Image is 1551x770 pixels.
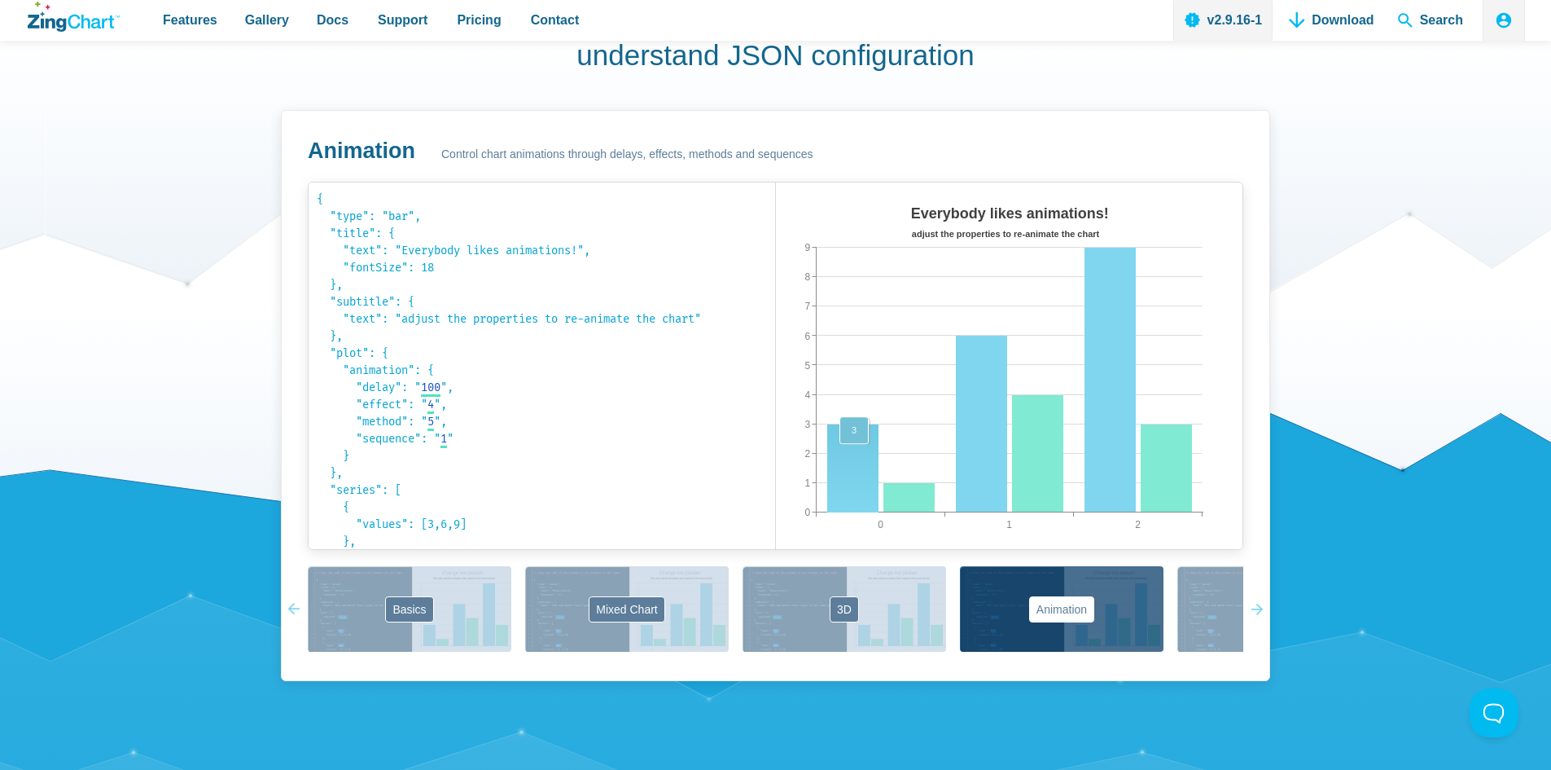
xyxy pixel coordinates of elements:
[421,381,440,394] span: 100
[441,145,813,165] span: Control chart animations through delays, effects, methods and sequences
[1177,566,1381,652] button: Labels
[427,415,434,429] span: 5
[163,9,217,31] span: Features
[308,137,415,165] h3: Animation
[317,9,348,31] span: Docs
[1470,689,1518,737] iframe: Toggle Customer Support
[525,566,729,652] button: Mixed Chart
[245,9,289,31] span: Gallery
[308,566,511,652] button: Basics
[531,9,580,31] span: Contact
[317,191,767,541] code: { "type": "bar", "title": { "text": "Everybody likes animations!", "fontSize": 18 }, "subtitle": ...
[743,566,946,652] button: 3D
[960,566,1163,652] button: Animation
[427,398,434,411] span: 4
[28,2,120,32] a: ZingChart Logo. Click to return to the homepage
[378,9,427,31] span: Support
[440,432,447,446] span: 1
[457,9,501,31] span: Pricing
